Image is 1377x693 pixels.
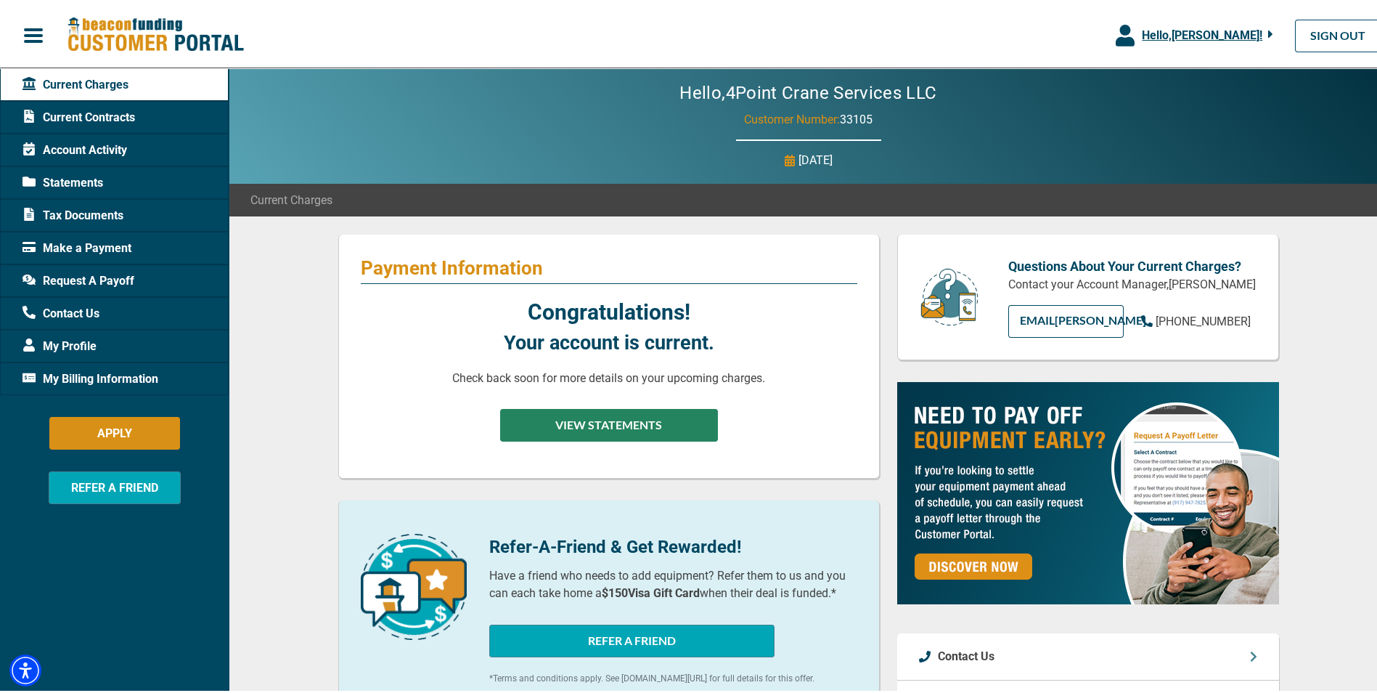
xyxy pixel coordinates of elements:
[361,531,467,637] img: refer-a-friend-icon.png
[489,669,857,682] p: *Terms and conditions apply. See [DOMAIN_NAME][URL] for full details for this offer.
[452,367,765,384] p: Check back soon for more details on your upcoming charges.
[49,469,181,501] button: REFER A FRIEND
[23,368,158,385] span: My Billing Information
[489,531,857,557] p: Refer-A-Friend & Get Rewarded!
[23,302,99,320] span: Contact Us
[489,564,857,599] p: Have a friend who needs to add equipment? Refer them to us and you can each take home a when thei...
[1141,310,1251,328] a: [PHONE_NUMBER]
[23,335,97,352] span: My Profile
[23,73,128,91] span: Current Charges
[636,80,980,101] h2: Hello, 4Point Crane Services LLC
[67,14,244,51] img: Beacon Funding Customer Portal Logo
[9,652,41,684] div: Accessibility Menu
[744,110,840,123] span: Customer Number:
[489,622,775,654] button: REFER A FRIEND
[361,254,857,277] p: Payment Information
[1156,312,1251,325] span: [PHONE_NUMBER]
[938,645,994,662] p: Contact Us
[798,149,833,166] p: [DATE]
[23,269,134,287] span: Request A Payoff
[23,139,127,156] span: Account Activity
[1008,273,1257,291] p: Contact your Account Manager, [PERSON_NAME]
[1008,302,1124,335] a: EMAIL[PERSON_NAME]
[1008,254,1257,273] p: Questions About Your Current Charges?
[49,414,180,447] button: APPLY
[1142,25,1262,39] span: Hello, [PERSON_NAME] !
[840,110,873,123] span: 33105
[917,264,982,325] img: customer-service.png
[528,293,690,325] p: Congratulations!
[23,204,123,222] span: Tax Documents
[504,325,714,355] p: Your account is current.
[500,406,718,439] button: VIEW STATEMENTS
[602,583,700,597] b: $150 Visa Gift Card
[250,189,332,206] span: Current Charges
[897,379,1279,601] img: payoff-ad-px.jpg
[23,237,131,254] span: Make a Payment
[23,171,103,189] span: Statements
[23,106,135,123] span: Current Contracts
